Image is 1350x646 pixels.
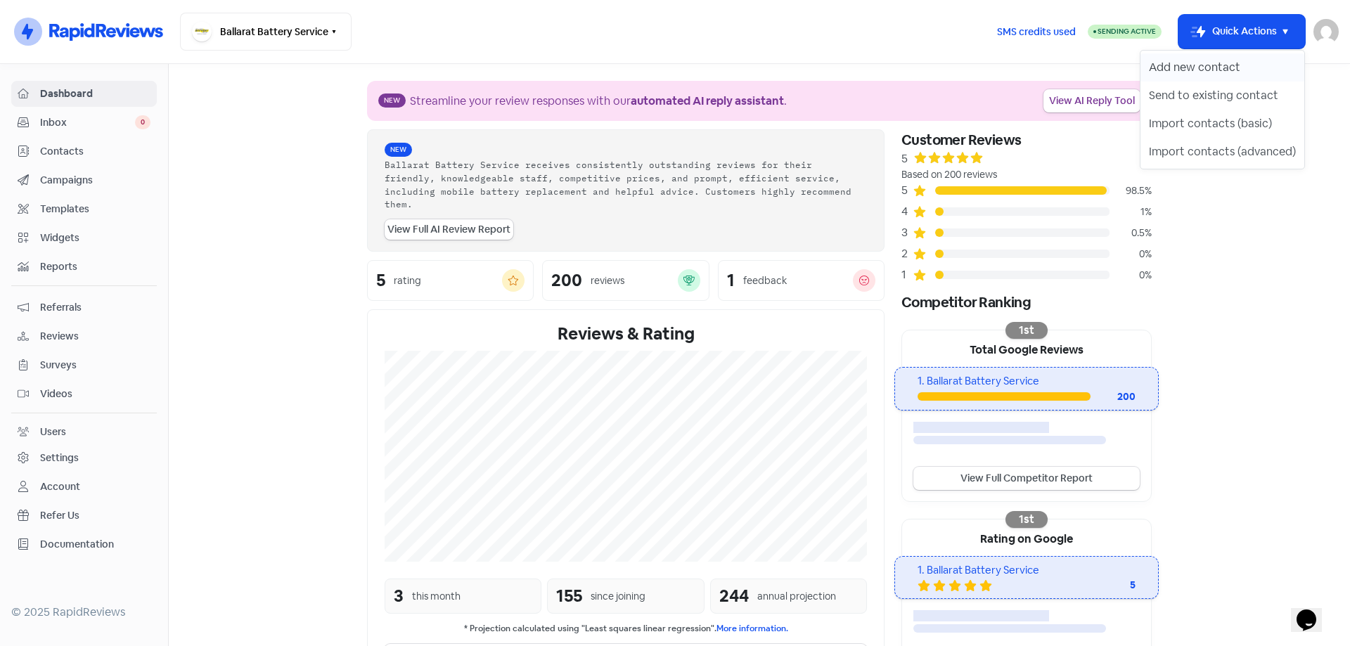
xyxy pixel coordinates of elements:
button: Add new contact [1140,53,1304,82]
div: Rating on Google [902,519,1151,556]
a: 1feedback [718,260,885,301]
span: Refer Us [40,508,150,523]
span: Widgets [40,231,150,245]
div: Total Google Reviews [902,330,1151,367]
div: Reviews & Rating [385,321,867,347]
a: SMS credits used [985,23,1088,38]
div: 3 [394,583,404,609]
a: Reports [11,254,157,280]
div: Users [40,425,66,439]
div: 1. Ballarat Battery Service [918,562,1135,579]
span: Dashboard [40,86,150,101]
div: 200 [551,272,582,289]
div: 1% [1110,205,1152,219]
span: Campaigns [40,173,150,188]
a: View Full AI Review Report [385,219,513,240]
div: Ballarat Battery Service receives consistently outstanding reviews for their friendly, knowledgea... [385,158,867,211]
div: 4 [901,203,913,220]
b: automated AI reply assistant [631,93,784,108]
div: © 2025 RapidReviews [11,604,157,621]
div: Based on 200 reviews [901,167,1152,182]
button: Quick Actions [1178,15,1305,49]
div: this month [412,589,461,604]
a: Reviews [11,323,157,349]
div: Customer Reviews [901,129,1152,150]
a: Inbox 0 [11,110,157,136]
a: 5rating [367,260,534,301]
div: Streamline your review responses with our . [410,93,787,110]
span: Surveys [40,358,150,373]
a: Sending Active [1088,23,1162,40]
a: Refer Us [11,503,157,529]
div: 155 [556,583,582,609]
span: Reviews [40,329,150,344]
a: Contacts [11,138,157,164]
button: Ballarat Battery Service [180,13,352,51]
div: Settings [40,451,79,465]
a: Campaigns [11,167,157,193]
button: Import contacts (advanced) [1140,138,1304,166]
button: Send to existing contact [1140,82,1304,110]
a: 200reviews [542,260,709,301]
span: Referrals [40,300,150,315]
div: 98.5% [1110,183,1152,198]
span: Reports [40,259,150,274]
img: User [1313,19,1339,44]
a: View Full Competitor Report [913,467,1140,490]
div: 5 [1079,578,1136,593]
div: since joining [591,589,645,604]
span: SMS credits used [997,25,1076,39]
span: 0 [135,115,150,129]
div: feedback [743,273,787,288]
span: Documentation [40,537,150,552]
div: 200 [1091,389,1136,404]
div: 1 [727,272,735,289]
div: 1. Ballarat Battery Service [918,373,1135,389]
small: * Projection calculated using "Least squares linear regression". [385,622,867,635]
span: New [385,143,412,157]
a: Referrals [11,295,157,321]
a: Account [11,474,157,500]
div: 1st [1005,511,1048,528]
span: Contacts [40,144,150,159]
div: rating [394,273,421,288]
a: Videos [11,381,157,407]
div: Competitor Ranking [901,292,1152,313]
a: More information. [716,623,788,634]
div: 5 [901,182,913,199]
a: View AI Reply Tool [1043,89,1140,112]
div: 1st [1005,322,1048,339]
a: Surveys [11,352,157,378]
div: 2 [901,245,913,262]
div: 0.5% [1110,226,1152,240]
a: Settings [11,445,157,471]
a: Documentation [11,531,157,557]
span: Inbox [40,115,135,130]
div: 3 [901,224,913,241]
div: 244 [719,583,749,609]
a: Widgets [11,225,157,251]
a: Templates [11,196,157,222]
span: New [378,93,406,108]
iframe: chat widget [1291,590,1336,632]
span: Videos [40,387,150,401]
button: Import contacts (basic) [1140,110,1304,138]
a: Dashboard [11,81,157,107]
div: annual projection [757,589,836,604]
a: Users [11,419,157,445]
div: 5 [376,272,385,289]
span: Templates [40,202,150,217]
div: 0% [1110,247,1152,261]
div: reviews [591,273,624,288]
div: 1 [901,266,913,283]
div: 0% [1110,268,1152,283]
div: 5 [901,150,908,167]
span: Sending Active [1098,27,1156,36]
div: Account [40,479,80,494]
